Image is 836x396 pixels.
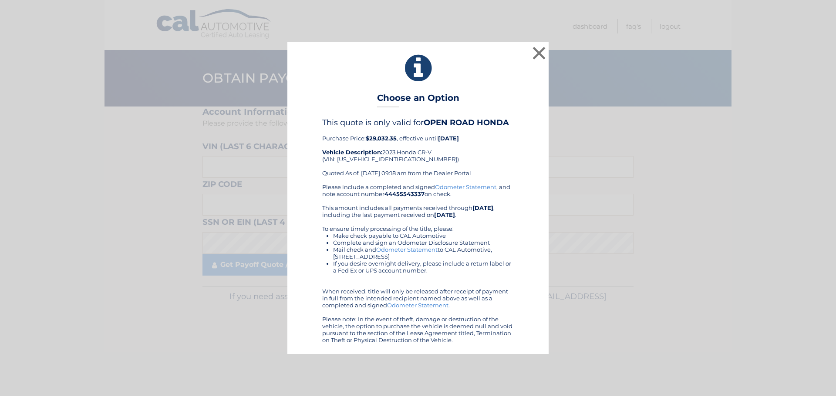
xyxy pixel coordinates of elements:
[366,135,397,142] b: $29,032.35
[322,118,514,183] div: Purchase Price: , effective until 2023 Honda CR-V (VIN: [US_VEHICLE_IDENTIFICATION_NUMBER]) Quote...
[434,211,455,218] b: [DATE]
[322,183,514,343] div: Please include a completed and signed , and note account number on check. This amount includes al...
[322,149,382,156] strong: Vehicle Description:
[438,135,459,142] b: [DATE]
[530,44,548,62] button: ×
[424,118,509,127] b: OPEN ROAD HONDA
[435,183,496,190] a: Odometer Statement
[333,260,514,274] li: If you desire overnight delivery, please include a return label or a Fed Ex or UPS account number.
[333,239,514,246] li: Complete and sign an Odometer Disclosure Statement
[322,118,514,127] h4: This quote is only valid for
[472,204,493,211] b: [DATE]
[387,302,448,309] a: Odometer Statement
[384,190,425,197] b: 44455543337
[333,232,514,239] li: Make check payable to CAL Automotive
[376,246,438,253] a: Odometer Statement
[333,246,514,260] li: Mail check and to CAL Automotive, [STREET_ADDRESS]
[377,93,459,108] h3: Choose an Option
